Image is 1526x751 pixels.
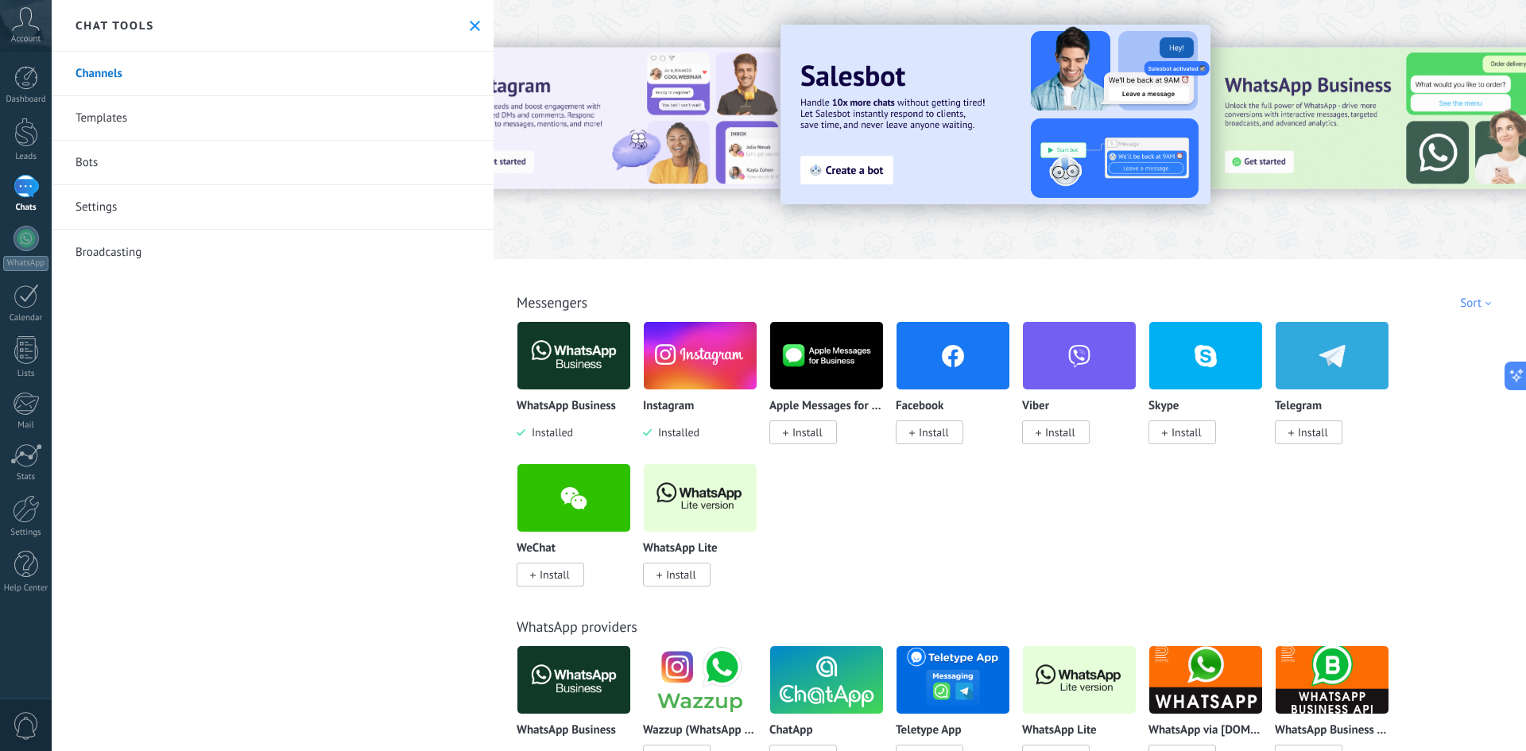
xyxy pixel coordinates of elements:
[1023,317,1136,394] img: viber.png
[896,400,943,413] p: Facebook
[1023,641,1136,718] img: logo_main.png
[76,18,154,33] h2: Chat tools
[1276,317,1389,394] img: telegram.png
[643,724,757,737] p: Wazzup (WhatsApp & Instagram)
[1275,400,1322,413] p: Telegram
[1149,641,1262,718] img: logo_main.png
[792,425,823,439] span: Install
[517,317,630,394] img: logo_main.png
[644,317,757,394] img: instagram.png
[517,724,616,737] p: WhatsApp Business
[1148,400,1179,413] p: Skype
[3,420,49,431] div: Mail
[517,641,630,718] img: logo_main.png
[1276,641,1389,718] img: logo_main.png
[52,52,494,96] a: Channels
[3,313,49,323] div: Calendar
[3,583,49,594] div: Help Center
[52,141,494,185] a: Bots
[769,400,884,413] p: Apple Messages for Business
[517,542,556,556] p: WeChat
[1022,400,1049,413] p: Viber
[3,528,49,538] div: Settings
[52,185,494,230] a: Settings
[1460,296,1497,311] div: Sort
[517,617,637,636] a: WhatsApp providers
[1298,425,1328,439] span: Install
[3,472,49,482] div: Stats
[517,463,643,606] div: WeChat
[3,256,48,271] div: WhatsApp
[525,425,573,439] span: Installed
[770,641,883,718] img: logo_main.png
[517,321,643,463] div: WhatsApp Business
[643,542,718,556] p: WhatsApp Lite
[643,321,769,463] div: Instagram
[52,96,494,141] a: Templates
[644,641,757,718] img: logo_main.png
[1045,425,1075,439] span: Install
[517,400,616,413] p: WhatsApp Business
[769,321,896,463] div: Apple Messages for Business
[540,567,570,582] span: Install
[449,48,788,189] img: Slide 1
[1148,321,1275,463] div: Skype
[11,34,41,45] span: Account
[780,25,1210,204] img: Slide 2
[3,369,49,379] div: Lists
[644,459,757,536] img: logo_main.png
[643,463,769,606] div: WhatsApp Lite
[770,317,883,394] img: logo_main.png
[1022,321,1148,463] div: Viber
[52,230,494,274] a: Broadcasting
[1275,724,1389,737] p: WhatsApp Business API ([GEOGRAPHIC_DATA]) via [DOMAIN_NAME]
[652,425,699,439] span: Installed
[896,321,1022,463] div: Facebook
[3,203,49,213] div: Chats
[769,724,813,737] p: ChatApp
[666,567,696,582] span: Install
[897,317,1009,394] img: facebook.png
[1275,321,1401,463] div: Telegram
[1022,724,1097,737] p: WhatsApp Lite
[1172,425,1202,439] span: Install
[3,152,49,162] div: Leads
[896,724,962,737] p: Teletype App
[3,95,49,105] div: Dashboard
[1148,724,1263,737] p: WhatsApp via [DOMAIN_NAME]
[1149,317,1262,394] img: skype.png
[897,641,1009,718] img: logo_main.png
[517,459,630,536] img: wechat.png
[919,425,949,439] span: Install
[643,400,694,413] p: Instagram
